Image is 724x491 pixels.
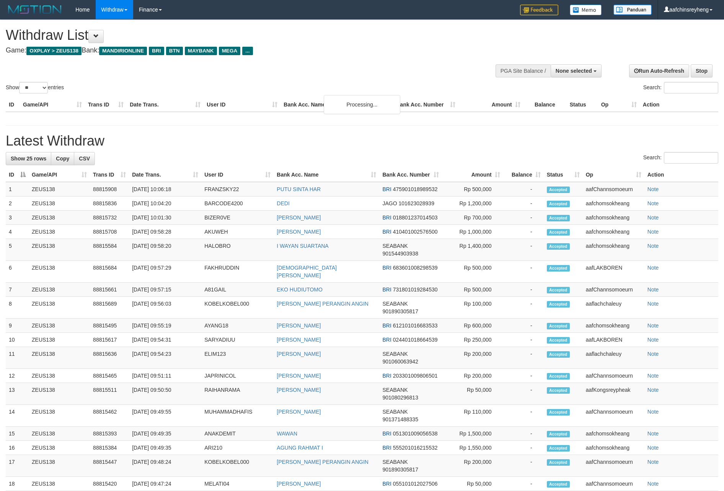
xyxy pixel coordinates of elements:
td: - [503,239,544,261]
h1: Latest Withdraw [6,133,718,149]
td: - [503,347,544,369]
a: [PERSON_NAME] [277,387,321,393]
span: Copy [56,155,69,162]
td: aafchomsokheang [583,239,644,261]
td: aafChannsomoeurn [583,455,644,477]
th: Op: activate to sort column ascending [583,168,644,182]
a: Note [647,387,659,393]
td: 12 [6,369,29,383]
td: [DATE] 09:49:55 [129,405,201,427]
td: SARYADIUU [201,333,274,347]
td: [DATE] 09:54:23 [129,347,201,369]
span: Accepted [547,187,570,193]
span: SEABANK [382,409,408,415]
td: - [503,182,544,196]
a: EKO HUDIUTOMO [277,286,323,293]
td: aafLAKBOREN [583,333,644,347]
select: Showentries [19,82,48,93]
a: [PERSON_NAME] [277,481,321,487]
th: Bank Acc. Number: activate to sort column ascending [379,168,442,182]
th: ID: activate to sort column descending [6,168,29,182]
span: Accepted [547,287,570,293]
span: BTN [166,47,183,55]
td: FAKHRUDDIN [201,261,274,283]
td: [DATE] 09:51:11 [129,369,201,383]
span: BRI [382,481,391,487]
img: panduan.png [613,5,652,15]
td: 5 [6,239,29,261]
td: AYANG18 [201,319,274,333]
a: [DEMOGRAPHIC_DATA][PERSON_NAME] [277,265,337,278]
a: Copy [51,152,74,165]
td: 2 [6,196,29,211]
td: ZEUS138 [29,261,90,283]
td: Rp 110,000 [442,405,503,427]
a: Note [647,286,659,293]
th: Trans ID [85,98,127,112]
td: - [503,283,544,297]
td: aafKongsreypheak [583,383,644,405]
td: - [503,261,544,283]
td: Rp 700,000 [442,211,503,225]
a: CSV [74,152,95,165]
span: Accepted [547,409,570,416]
span: BRI [149,47,164,55]
span: Copy 612101016683533 to clipboard [393,322,438,329]
span: BRI [382,229,391,235]
span: SEABANK [382,387,408,393]
td: 88815447 [90,455,129,477]
td: aafchomsokheang [583,211,644,225]
td: 88815465 [90,369,129,383]
td: 88815908 [90,182,129,196]
img: Feedback.jpg [520,5,558,15]
td: [DATE] 09:58:28 [129,225,201,239]
span: Copy 051301009056538 to clipboard [393,430,438,437]
a: [PERSON_NAME] [277,351,321,357]
td: 88815384 [90,441,129,455]
td: RAIHANRAMA [201,383,274,405]
th: Game/API [20,98,85,112]
td: - [503,477,544,491]
span: MEGA [219,47,241,55]
td: aafchomsokheang [583,441,644,455]
span: SEABANK [382,301,408,307]
span: BRI [382,186,391,192]
span: JAGO [382,200,397,206]
td: ELIM123 [201,347,274,369]
a: WAWAN [277,430,297,437]
a: Note [647,337,659,343]
span: SEABANK [382,351,408,357]
td: A81GAIL [201,283,274,297]
img: MOTION_logo.png [6,4,64,15]
td: MELATI04 [201,477,274,491]
td: ZEUS138 [29,405,90,427]
td: [DATE] 09:57:29 [129,261,201,283]
span: Accepted [547,265,570,272]
th: ID [6,98,20,112]
td: Rp 200,000 [442,347,503,369]
td: ZEUS138 [29,455,90,477]
th: Trans ID: activate to sort column ascending [90,168,129,182]
th: Date Trans. [127,98,204,112]
span: ... [242,47,253,55]
span: BRI [382,373,391,379]
td: 8 [6,297,29,319]
a: [PERSON_NAME] PERANGIN ANGIN [277,301,369,307]
div: PGA Site Balance / [496,64,551,77]
a: Note [647,445,659,451]
td: aaflachchaleuy [583,297,644,319]
td: [DATE] 09:54:31 [129,333,201,347]
span: Accepted [547,229,570,236]
span: SEABANK [382,459,408,465]
a: Run Auto-Refresh [629,64,689,77]
a: PUTU SINTA HAR [277,186,321,192]
td: 17 [6,455,29,477]
th: User ID: activate to sort column ascending [201,168,274,182]
td: aafChannsomoeurn [583,182,644,196]
span: Accepted [547,481,570,488]
td: 11 [6,347,29,369]
a: [PERSON_NAME] [277,229,321,235]
td: 88815732 [90,211,129,225]
td: aafChannsomoeurn [583,477,644,491]
input: Search: [664,152,718,164]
